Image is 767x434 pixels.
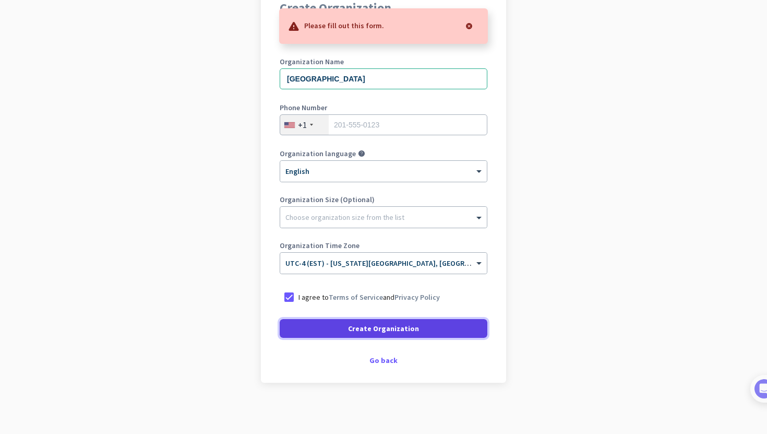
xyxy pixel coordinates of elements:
[280,242,487,249] label: Organization Time Zone
[348,323,419,334] span: Create Organization
[280,196,487,203] label: Organization Size (Optional)
[280,68,487,89] input: What is the name of your organization?
[280,2,487,14] h1: Create Organization
[329,292,383,302] a: Terms of Service
[280,58,487,65] label: Organization Name
[298,292,440,302] p: I agree to and
[280,104,487,111] label: Phone Number
[280,319,487,338] button: Create Organization
[394,292,440,302] a: Privacy Policy
[298,120,307,130] div: +1
[358,150,365,157] i: help
[280,114,487,135] input: 201-555-0123
[304,20,384,30] p: Please fill out this form.
[280,357,487,364] div: Go back
[280,150,356,157] label: Organization language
